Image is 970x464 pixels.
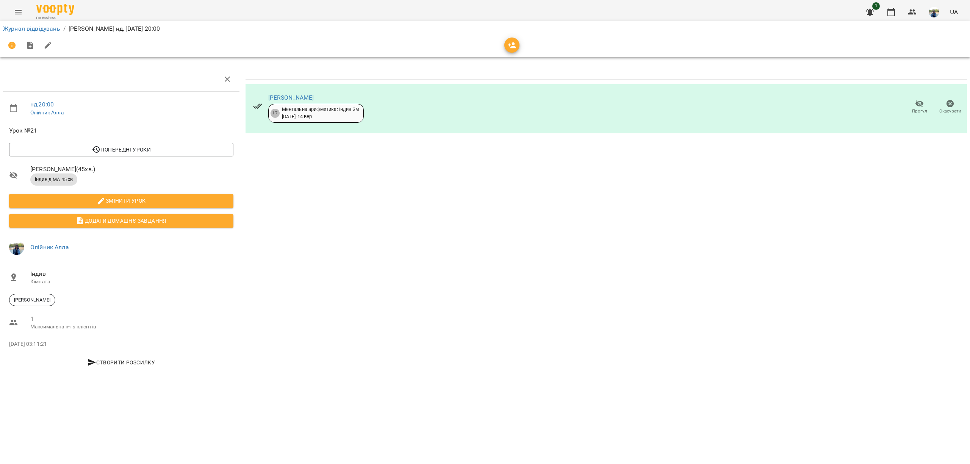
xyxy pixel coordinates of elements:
span: Попередні уроки [15,145,227,154]
span: UA [950,8,958,16]
a: Олійник Алла [30,109,64,116]
span: Скасувати [939,108,961,114]
span: Додати домашнє завдання [15,216,227,225]
img: Voopty Logo [36,4,74,15]
div: Ментальна арифметика: Індив 3м [DATE] - 14 вер [282,106,359,120]
span: [PERSON_NAME] [9,297,55,303]
p: [DATE] 03:11:21 [9,341,233,348]
nav: breadcrumb [3,24,967,33]
span: індивід МА 45 хв [30,176,77,183]
button: Змінити урок [9,194,233,208]
span: Створити розсилку [12,358,230,367]
a: [PERSON_NAME] [268,94,314,101]
img: 79bf113477beb734b35379532aeced2e.jpg [9,240,24,255]
span: [PERSON_NAME] ( 45 хв. ) [30,165,233,174]
span: Змінити урок [15,196,227,205]
div: [PERSON_NAME] [9,294,55,306]
span: Індив [30,269,233,278]
button: Створити розсилку [9,356,233,369]
p: Кімната [30,278,233,286]
button: Скасувати [935,97,965,118]
button: Попередні уроки [9,143,233,156]
button: Прогул [904,97,935,118]
span: Урок №21 [9,126,233,135]
span: For Business [36,16,74,20]
span: Прогул [912,108,927,114]
span: 1 [30,314,233,323]
button: Додати домашнє завдання [9,214,233,228]
img: 79bf113477beb734b35379532aeced2e.jpg [929,7,939,17]
button: UA [947,5,961,19]
p: [PERSON_NAME] нд, [DATE] 20:00 [69,24,160,33]
p: Максимальна к-ть клієнтів [30,323,233,331]
li: / [63,24,66,33]
a: Олійник Алла [30,244,69,251]
button: Menu [9,3,27,21]
a: нд , 20:00 [30,101,54,108]
div: 17 [271,109,280,118]
span: 1 [872,2,880,10]
a: Журнал відвідувань [3,25,60,32]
